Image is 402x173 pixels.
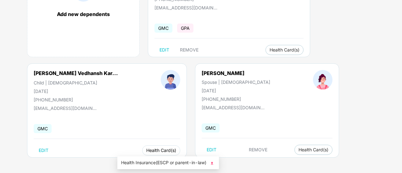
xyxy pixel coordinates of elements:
[154,24,172,33] span: GMC
[146,149,176,152] span: Health Card(s)
[34,70,118,76] div: [PERSON_NAME] Vedhansh Kar...
[177,24,193,33] span: GPA
[202,70,270,76] div: [PERSON_NAME]
[161,70,180,89] img: profileImage
[270,48,299,51] span: Health Card(s)
[34,11,133,17] div: Add new dependents
[244,145,272,155] button: REMOVE
[154,45,174,55] button: EDIT
[202,105,265,110] div: [EMAIL_ADDRESS][DOMAIN_NAME]
[34,124,52,133] span: GMC
[299,148,328,151] span: Health Card(s)
[121,159,215,166] span: Health Insurance(ESCP or parent-in-law)
[202,145,221,155] button: EDIT
[249,147,267,152] span: REMOVE
[142,145,180,155] button: Health Card(s)
[313,70,332,89] img: profileImage
[39,148,48,153] span: EDIT
[34,97,118,102] div: [PHONE_NUMBER]
[265,45,304,55] button: Health Card(s)
[180,47,198,52] span: REMOVE
[34,89,118,94] div: [DATE]
[202,123,220,132] span: GMC
[159,47,169,52] span: EDIT
[34,145,53,155] button: EDIT
[202,96,270,102] div: [PHONE_NUMBER]
[154,5,217,10] div: [EMAIL_ADDRESS][DOMAIN_NAME]
[209,160,215,166] img: svg+xml;base64,PHN2ZyB4bWxucz0iaHR0cDovL3d3dy53My5vcmcvMjAwMC9zdmciIHhtbG5zOnhsaW5rPSJodHRwOi8vd3...
[207,147,216,152] span: EDIT
[175,45,204,55] button: REMOVE
[294,145,332,155] button: Health Card(s)
[202,88,270,93] div: [DATE]
[202,79,270,85] div: Spouse | [DEMOGRAPHIC_DATA]
[34,80,118,85] div: Child | [DEMOGRAPHIC_DATA]
[34,105,97,111] div: [EMAIL_ADDRESS][DOMAIN_NAME]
